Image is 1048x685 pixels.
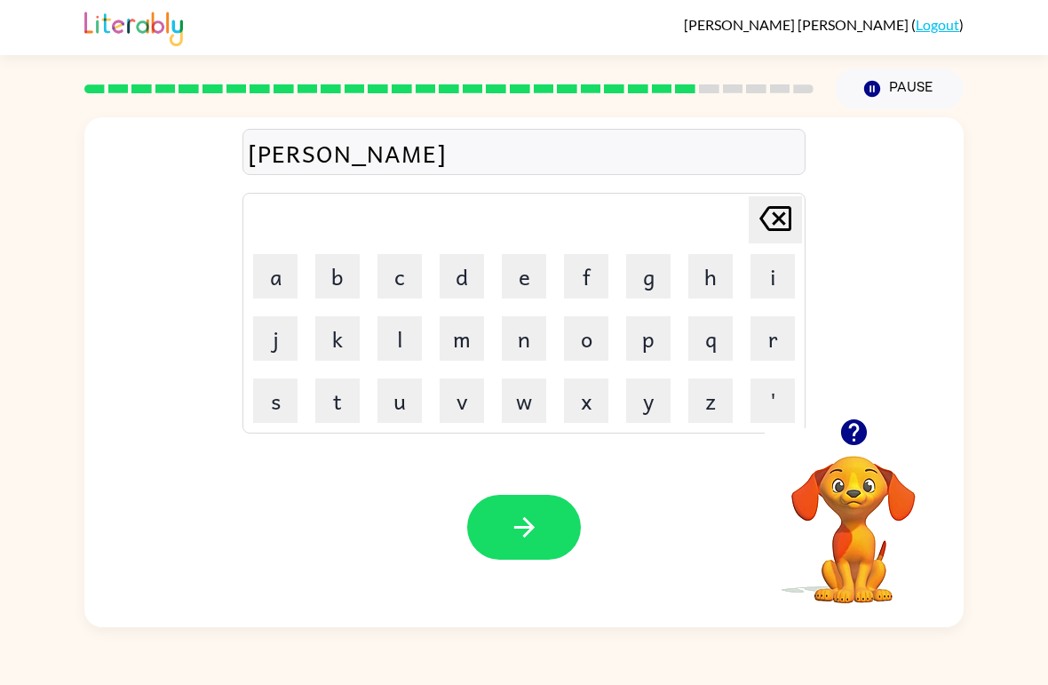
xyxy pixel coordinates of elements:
button: d [440,254,484,299]
button: r [750,316,795,361]
button: j [253,316,298,361]
button: e [502,254,546,299]
button: v [440,378,484,423]
button: k [315,316,360,361]
button: o [564,316,608,361]
button: x [564,378,608,423]
button: m [440,316,484,361]
button: z [688,378,733,423]
button: ' [750,378,795,423]
a: Logout [916,16,959,33]
button: b [315,254,360,299]
button: c [377,254,422,299]
button: s [253,378,298,423]
button: f [564,254,608,299]
span: [PERSON_NAME] [PERSON_NAME] [684,16,911,33]
video: Your browser must support playing .mp4 files to use Literably. Please try using another browser. [765,428,942,606]
button: h [688,254,733,299]
button: g [626,254,671,299]
button: w [502,378,546,423]
button: p [626,316,671,361]
button: t [315,378,360,423]
img: Literably [84,7,183,46]
button: y [626,378,671,423]
button: l [377,316,422,361]
button: i [750,254,795,299]
button: a [253,254,298,299]
div: ( ) [684,16,964,33]
button: n [502,316,546,361]
button: q [688,316,733,361]
button: Pause [835,68,964,109]
div: [PERSON_NAME] [248,134,800,171]
button: u [377,378,422,423]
